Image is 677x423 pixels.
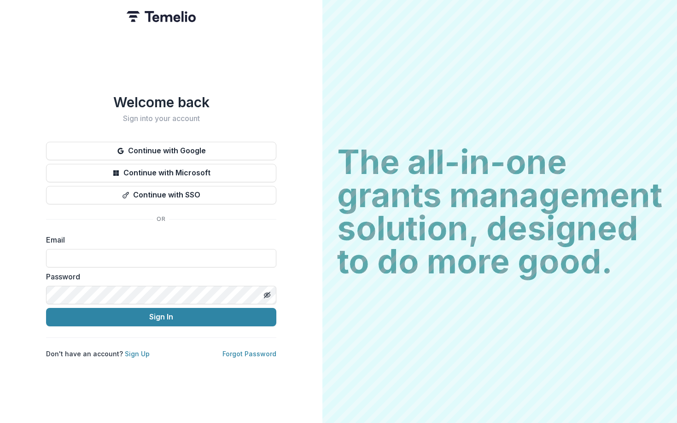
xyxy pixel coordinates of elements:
[46,349,150,359] p: Don't have an account?
[46,186,276,204] button: Continue with SSO
[46,234,271,245] label: Email
[222,350,276,358] a: Forgot Password
[125,350,150,358] a: Sign Up
[46,94,276,110] h1: Welcome back
[46,142,276,160] button: Continue with Google
[127,11,196,22] img: Temelio
[46,114,276,123] h2: Sign into your account
[46,271,271,282] label: Password
[260,288,274,302] button: Toggle password visibility
[46,308,276,326] button: Sign In
[46,164,276,182] button: Continue with Microsoft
